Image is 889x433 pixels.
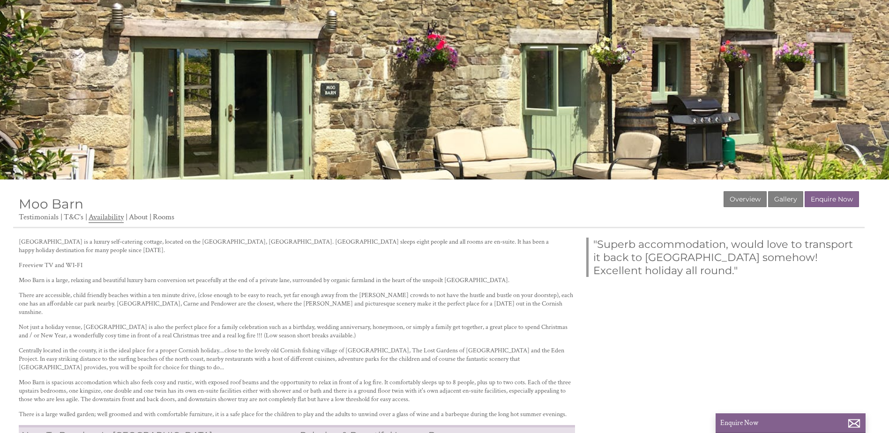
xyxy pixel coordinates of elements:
p: There are accessible, child friendly beaches within a ten minute drive, (close enough to be easy ... [19,291,575,316]
a: Enquire Now [805,191,859,207]
a: Gallery [768,191,803,207]
blockquote: "Superb accommodation, would love to transport it back to [GEOGRAPHIC_DATA] somehow! Excellent ho... [586,238,859,277]
p: Not just a holiday venue, [GEOGRAPHIC_DATA] is also the perfect place for a family celebration su... [19,323,575,340]
p: Centrally located in the county, it is the ideal place for a proper Cornish holiday....close to t... [19,346,575,372]
a: Overview [724,191,767,207]
p: Moo Barn is a large, relaxing and beautiful luxury barn conversion set peacefully at the end of a... [19,276,575,284]
p: There is a large walled garden; well groomed and with comfortable furniture, it is a safe place f... [19,410,575,418]
a: Moo Barn [19,196,83,212]
p: [GEOGRAPHIC_DATA] is a luxury self-catering cottage, located on the [GEOGRAPHIC_DATA], [GEOGRAPHI... [19,238,575,254]
p: Freeview TV and WI-FI [19,261,575,269]
a: Rooms [153,212,174,222]
a: T&C's [64,212,83,222]
a: About [129,212,148,222]
a: Testimonials [19,212,59,222]
p: Moo Barn is spacious accomodation which also feels cosy and rustic, with exposed roof beams and t... [19,378,575,403]
p: Enquire Now [720,418,861,427]
a: Availability [89,212,124,223]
